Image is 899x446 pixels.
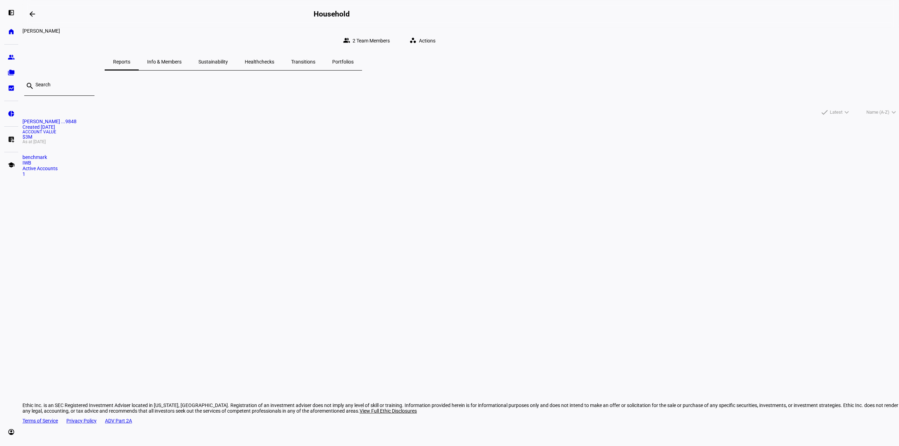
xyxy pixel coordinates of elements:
[22,166,58,171] span: Active Accounts
[291,59,315,64] span: Transitions
[8,9,15,16] eth-mat-symbol: left_panel_open
[8,69,15,76] eth-mat-symbol: folder_copy
[22,160,31,166] span: IWB
[22,130,899,134] span: Account Value
[28,10,37,18] mat-icon: arrow_backwards
[343,37,350,44] mat-icon: group
[8,54,15,61] eth-mat-symbol: group
[353,34,390,48] span: 2 Team Members
[22,418,58,424] a: Terms of Service
[8,28,15,35] eth-mat-symbol: home
[66,418,97,424] a: Privacy Policy
[22,171,25,177] span: 1
[22,154,47,160] span: benchmark
[198,59,228,64] span: Sustainability
[866,108,890,117] span: Name (A-Z)
[35,82,89,87] input: Search
[314,10,349,18] h2: Household
[4,50,18,64] a: group
[113,59,130,64] span: Reports
[820,108,829,117] mat-icon: done
[22,130,899,144] div: $3M
[147,59,182,64] span: Info & Members
[8,136,15,143] eth-mat-symbol: list_alt_add
[419,34,435,48] span: Actions
[360,408,417,414] span: View Full Ethic Disclosures
[409,37,416,44] mat-icon: workspaces
[8,110,15,117] eth-mat-symbol: pie_chart
[4,107,18,121] a: pie_chart
[22,119,77,124] span: Emily Scott Ttee ...9848
[105,418,132,424] a: ADV Part 2A
[22,402,899,414] div: Ethic Inc. is an SEC Registered Investment Adviser located in [US_STATE], [GEOGRAPHIC_DATA]. Regi...
[22,124,899,130] div: Created [DATE]
[245,59,274,64] span: Healthchecks
[8,428,15,435] eth-mat-symbol: account_circle
[22,140,899,144] span: As at [DATE]
[398,34,444,48] eth-quick-actions: Actions
[22,28,444,34] div: Emily Scott Ttee
[4,25,18,39] a: home
[404,34,444,48] button: Actions
[830,108,842,117] span: Latest
[22,119,899,177] a: [PERSON_NAME] ...9848Created [DATE]Account Value$3MAs at [DATE]benchmarkIWBActive Accounts1
[26,82,34,90] mat-icon: search
[332,59,354,64] span: Portfolios
[4,81,18,95] a: bid_landscape
[4,66,18,80] a: folder_copy
[337,34,398,48] button: 2 Team Members
[8,85,15,92] eth-mat-symbol: bid_landscape
[8,161,15,168] eth-mat-symbol: school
